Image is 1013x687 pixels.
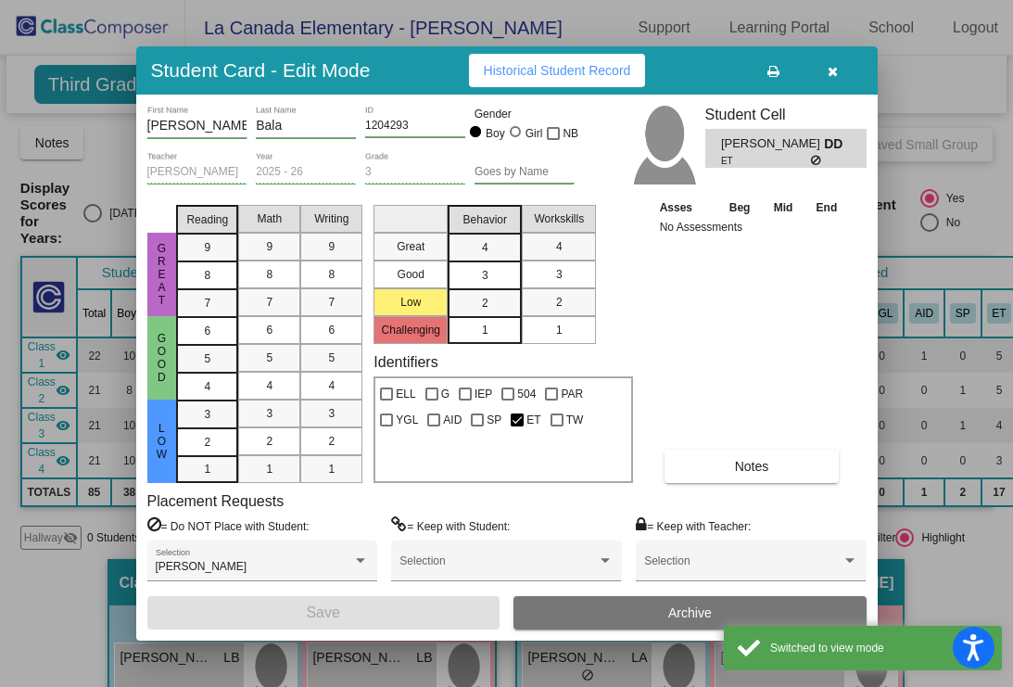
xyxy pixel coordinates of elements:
span: 9 [328,238,335,255]
button: Save [147,596,500,630]
span: 7 [204,295,210,312]
span: Reading [186,211,228,228]
span: DD [824,134,850,154]
span: 4 [482,239,488,256]
span: 4 [204,378,210,395]
span: [PERSON_NAME] [156,560,247,573]
h3: Student Card - Edit Mode [151,58,371,82]
span: Behavior [463,211,507,228]
span: 4 [556,238,563,255]
th: Mid [762,197,804,218]
span: 6 [204,323,210,339]
span: Historical Student Record [484,63,631,78]
span: 9 [204,239,210,256]
span: 7 [328,294,335,311]
span: 8 [266,266,272,283]
span: AID [443,409,462,431]
span: Low [153,422,170,461]
label: Identifiers [374,353,437,371]
span: IEP [475,383,492,405]
th: Beg [717,197,762,218]
span: Notes [735,459,769,474]
span: YGL [396,409,418,431]
input: teacher [147,166,247,179]
span: 3 [266,405,272,422]
span: NB [563,122,578,145]
input: year [256,166,356,179]
span: 1 [204,461,210,477]
input: goes by name [475,166,575,179]
span: 8 [204,267,210,284]
span: ELL [396,383,415,405]
span: 5 [266,350,272,366]
td: No Assessments [655,218,850,236]
button: Archive [513,596,866,630]
span: 2 [482,295,488,312]
label: = Keep with Student: [391,516,510,535]
div: Boy [485,125,505,142]
span: 3 [204,406,210,423]
div: Switched to view mode [770,640,988,656]
span: 1 [328,461,335,477]
span: 4 [328,377,335,394]
span: 2 [556,294,563,311]
span: 8 [328,266,335,283]
span: ET [721,154,811,168]
span: 6 [328,322,335,338]
span: 1 [266,461,272,477]
span: 2 [328,433,335,450]
input: Enter ID [365,120,465,133]
span: 3 [556,266,563,283]
span: Archive [668,605,712,620]
span: G [441,383,450,405]
span: 504 [517,383,536,405]
button: Notes [665,450,840,483]
span: 5 [204,350,210,367]
span: Math [257,210,282,227]
div: Girl [525,125,543,142]
label: = Do NOT Place with Student: [147,516,310,535]
span: 5 [328,350,335,366]
mat-label: Gender [475,106,575,122]
span: 3 [328,405,335,422]
span: 4 [266,377,272,394]
span: ET [526,409,540,431]
span: Workskills [534,210,584,227]
span: Save [306,604,339,620]
span: 1 [556,322,563,338]
span: 1 [482,322,488,338]
th: Asses [655,197,717,218]
input: grade [365,166,465,179]
span: 7 [266,294,272,311]
button: Historical Student Record [469,54,646,87]
span: 2 [204,434,210,451]
span: Writing [314,210,348,227]
span: TW [566,409,584,431]
span: Great [153,242,170,307]
h3: Student Cell [705,106,867,123]
span: Good [153,332,170,384]
th: End [804,197,849,218]
span: [PERSON_NAME] [721,134,824,154]
span: 3 [482,267,488,284]
span: 6 [266,322,272,338]
span: 2 [266,433,272,450]
span: SP [487,409,501,431]
label: = Keep with Teacher: [636,516,751,535]
label: Placement Requests [147,492,285,510]
span: 9 [266,238,272,255]
span: PAR [561,383,583,405]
